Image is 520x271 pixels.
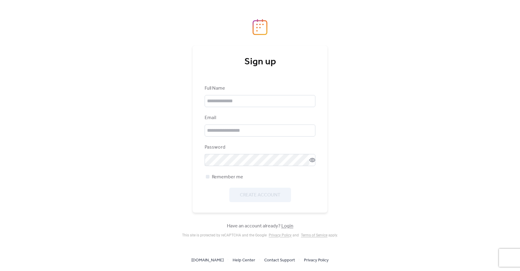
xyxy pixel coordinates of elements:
[182,233,338,237] div: This site is protected by reCAPTCHA and the Google and apply .
[269,233,292,237] a: Privacy Policy
[264,257,295,264] span: Contact Support
[191,257,224,264] span: [DOMAIN_NAME]
[205,144,314,151] div: Password
[227,223,293,230] span: Have an account already?
[212,174,243,181] span: Remember me
[264,256,295,264] a: Contact Support
[205,114,314,122] div: Email
[233,256,255,264] a: Help Center
[304,256,329,264] a: Privacy Policy
[191,256,224,264] a: [DOMAIN_NAME]
[252,19,268,35] img: logo
[304,257,329,264] span: Privacy Policy
[205,85,314,92] div: Full Name
[205,56,315,68] div: Sign up
[281,221,293,231] a: Login
[233,257,255,264] span: Help Center
[301,233,327,237] a: Terms of Service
